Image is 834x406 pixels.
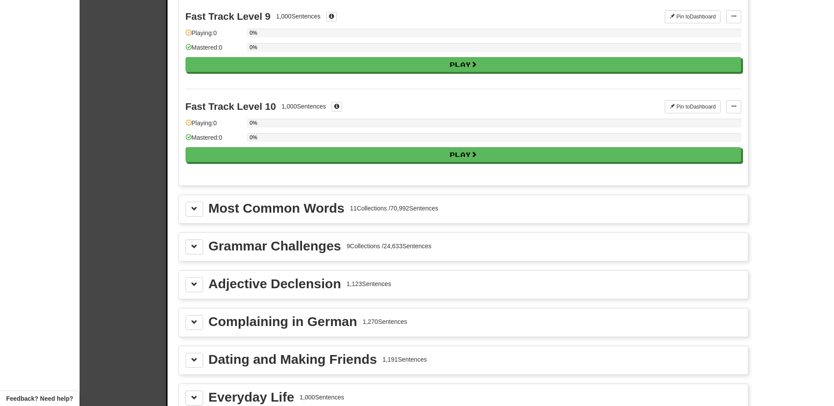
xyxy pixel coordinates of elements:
div: 1,000 Sentences [300,393,344,402]
div: Playing: 0 [186,29,243,43]
div: Complaining in German [208,315,357,328]
span: Open feedback widget [6,394,73,403]
div: 1,270 Sentences [363,317,407,326]
div: 1,123 Sentences [346,279,391,288]
div: Fast Track Level 9 [186,11,271,22]
div: 11 Collections / 70,992 Sentences [350,204,438,213]
div: Mastered: 0 [186,43,243,58]
div: Most Common Words [208,202,344,215]
button: Play [186,57,741,72]
div: Adjective Declension [208,277,341,290]
button: Play [186,147,741,162]
div: Dating and Making Friends [208,353,377,366]
div: 9 Collections / 24,633 Sentences [346,242,431,250]
div: Grammar Challenges [208,239,341,253]
div: Fast Track Level 10 [186,101,276,112]
div: Playing: 0 [186,119,243,133]
div: Everyday Life [208,391,294,404]
div: 1,191 Sentences [382,355,427,364]
button: Pin toDashboard [665,10,721,23]
button: Pin toDashboard [665,100,721,113]
div: 1,000 Sentences [276,12,320,21]
div: Mastered: 0 [186,133,243,148]
div: 1,000 Sentences [281,102,326,111]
